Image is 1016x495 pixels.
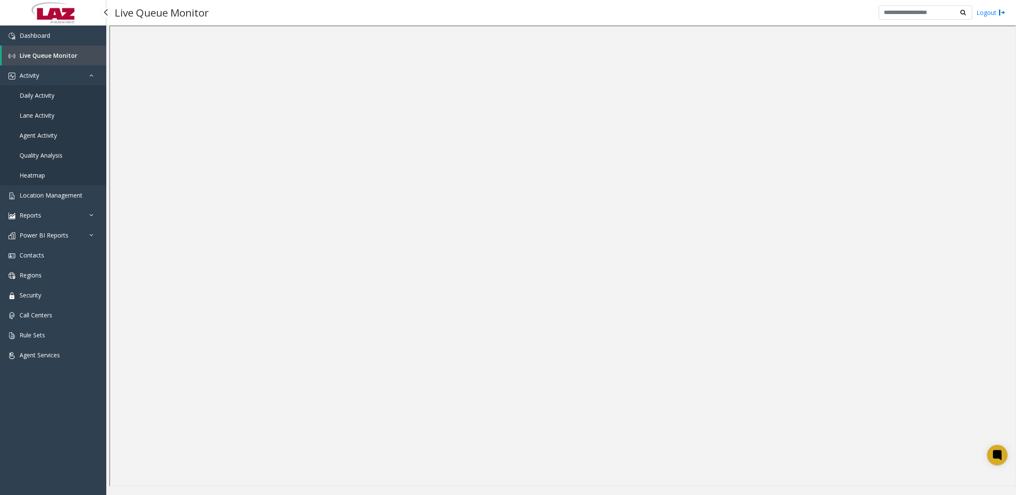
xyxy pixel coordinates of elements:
[20,31,50,40] span: Dashboard
[9,33,15,40] img: 'icon'
[9,192,15,199] img: 'icon'
[20,211,41,219] span: Reports
[20,291,41,299] span: Security
[9,332,15,339] img: 'icon'
[976,8,1005,17] a: Logout
[9,212,15,219] img: 'icon'
[20,251,44,259] span: Contacts
[2,45,106,65] a: Live Queue Monitor
[111,2,213,23] h3: Live Queue Monitor
[20,151,62,159] span: Quality Analysis
[20,71,39,79] span: Activity
[20,191,82,199] span: Location Management
[9,292,15,299] img: 'icon'
[20,171,45,179] span: Heatmap
[999,8,1005,17] img: logout
[20,231,68,239] span: Power BI Reports
[9,352,15,359] img: 'icon'
[20,331,45,339] span: Rule Sets
[9,272,15,279] img: 'icon'
[20,351,60,359] span: Agent Services
[20,91,54,99] span: Daily Activity
[9,232,15,239] img: 'icon'
[9,73,15,79] img: 'icon'
[9,312,15,319] img: 'icon'
[20,311,52,319] span: Call Centers
[20,131,57,139] span: Agent Activity
[20,111,54,119] span: Lane Activity
[9,252,15,259] img: 'icon'
[9,53,15,59] img: 'icon'
[20,51,77,59] span: Live Queue Monitor
[20,271,42,279] span: Regions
